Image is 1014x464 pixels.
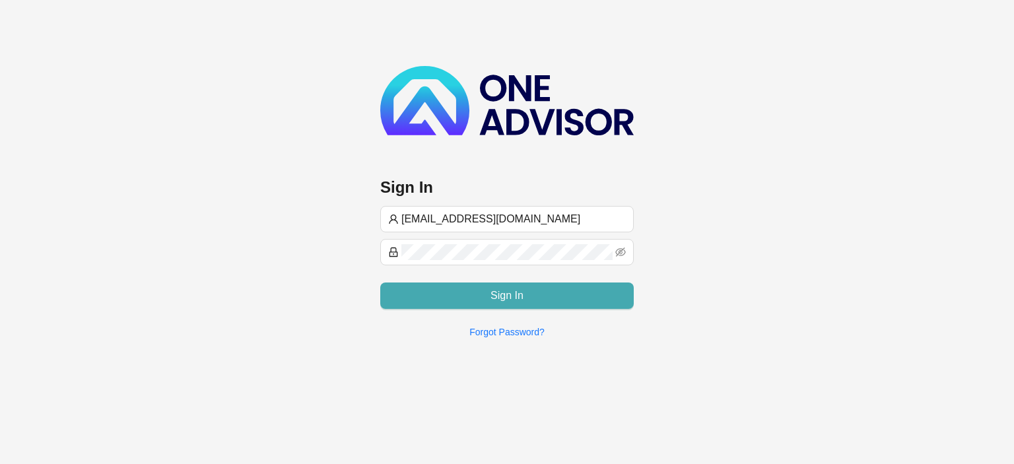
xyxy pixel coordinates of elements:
a: Forgot Password? [469,327,545,337]
button: Sign In [380,282,634,309]
span: user [388,214,399,224]
span: Sign In [490,288,524,304]
span: eye-invisible [615,247,626,257]
h3: Sign In [380,177,634,198]
input: Username [401,211,626,227]
img: b89e593ecd872904241dc73b71df2e41-logo-dark.svg [380,66,634,135]
span: lock [388,247,399,257]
